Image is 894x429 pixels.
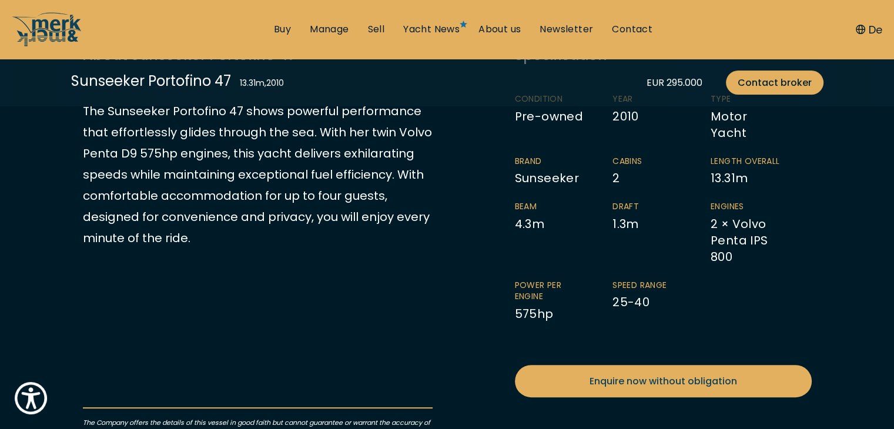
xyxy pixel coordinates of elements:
span: Draft [612,201,687,213]
a: Manage [310,23,349,36]
span: Enquire now without obligation [590,374,737,388]
div: EUR 295.000 [647,75,702,90]
li: 13.31 m [711,156,809,187]
li: Motor Yacht [711,93,809,141]
p: The Sunseeker Portofino 47 shows powerful performance that effortlessly glides through the sea. W... [83,100,433,249]
span: Cabins [612,156,687,167]
a: Yacht News [403,23,460,36]
button: Show Accessibility Preferences [12,379,50,417]
li: 2 × Volvo Penta IPS 800 [711,201,809,265]
a: Sell [367,23,384,36]
span: Power per engine [515,280,590,303]
a: Enquire now without obligation [515,365,812,397]
span: Speed range [612,280,687,291]
li: 575 hp [515,280,613,322]
button: De [856,22,882,38]
li: 1.3 m [612,201,711,265]
a: About us [478,23,521,36]
span: Contact broker [738,75,812,90]
li: 2 [612,156,711,187]
a: Newsletter [540,23,593,36]
div: 13.31 m , 2010 [240,77,284,89]
span: Brand [515,156,590,167]
div: Sunseeker Portofino 47 [71,71,231,91]
li: 2010 [612,93,711,141]
span: Engines [711,201,785,213]
a: / [12,37,82,51]
li: 25-40 [612,280,711,322]
li: 4.3 m [515,201,613,265]
li: Sunseeker [515,156,613,187]
a: Contact broker [726,71,823,95]
li: Pre-owned [515,93,613,141]
a: Contact [612,23,652,36]
a: Buy [274,23,291,36]
span: Beam [515,201,590,213]
span: Length overall [711,156,785,167]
